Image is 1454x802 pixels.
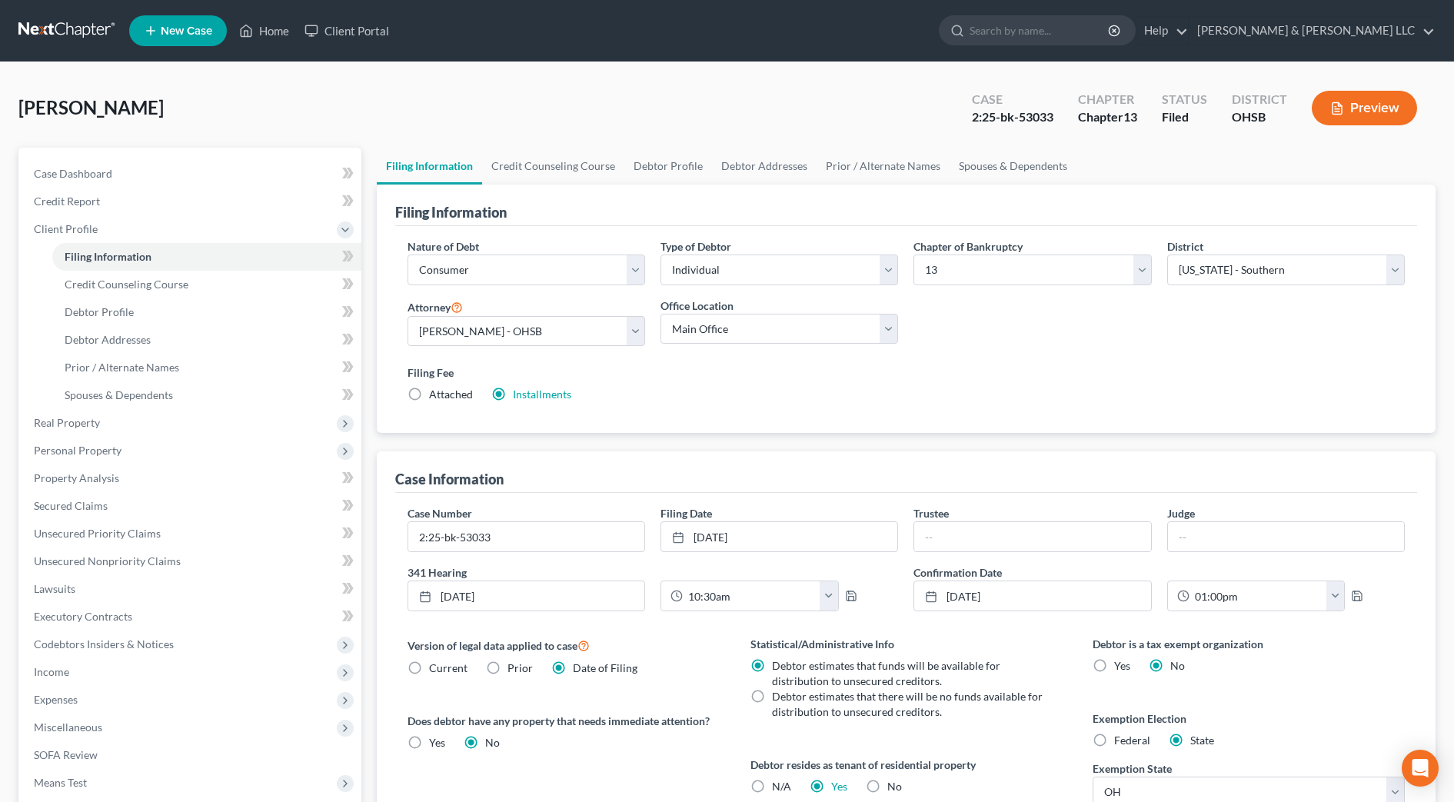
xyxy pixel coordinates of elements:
[395,203,507,221] div: Filing Information
[408,298,463,316] label: Attorney
[913,505,949,521] label: Trustee
[65,333,151,346] span: Debtor Addresses
[22,160,361,188] a: Case Dashboard
[395,470,504,488] div: Case Information
[34,582,75,595] span: Lawsuits
[772,659,1000,687] span: Debtor estimates that funds will be available for distribution to unsecured creditors.
[22,741,361,769] a: SOFA Review
[408,364,1405,381] label: Filing Fee
[52,326,361,354] a: Debtor Addresses
[1093,636,1405,652] label: Debtor is a tax exempt organization
[750,636,1063,652] label: Statistical/Administrative Info
[1167,505,1195,521] label: Judge
[970,16,1110,45] input: Search by name...
[34,471,119,484] span: Property Analysis
[750,757,1063,773] label: Debtor resides as tenant of residential property
[660,505,712,521] label: Filing Date
[1232,108,1287,126] div: OHSB
[231,17,297,45] a: Home
[34,748,98,761] span: SOFA Review
[18,96,164,118] span: [PERSON_NAME]
[906,564,1412,581] label: Confirmation Date
[1136,17,1188,45] a: Help
[52,354,361,381] a: Prior / Alternate Names
[34,195,100,208] span: Credit Report
[34,610,132,623] span: Executory Contracts
[482,148,624,185] a: Credit Counseling Course
[408,522,644,551] input: Enter case number...
[1312,91,1417,125] button: Preview
[52,271,361,298] a: Credit Counseling Course
[513,388,571,401] a: Installments
[1093,760,1172,777] label: Exemption State
[660,238,731,255] label: Type of Debtor
[34,720,102,734] span: Miscellaneous
[1114,734,1150,747] span: Federal
[22,464,361,492] a: Property Analysis
[22,492,361,520] a: Secured Claims
[161,25,212,37] span: New Case
[429,388,473,401] span: Attached
[1402,750,1439,787] div: Open Intercom Messenger
[34,499,108,512] span: Secured Claims
[34,776,87,789] span: Means Test
[1123,109,1137,124] span: 13
[914,581,1150,611] a: [DATE]
[52,243,361,271] a: Filing Information
[22,520,361,547] a: Unsecured Priority Claims
[913,238,1023,255] label: Chapter of Bankruptcy
[772,690,1043,718] span: Debtor estimates that there will be no funds available for distribution to unsecured creditors.
[408,505,472,521] label: Case Number
[1190,734,1214,747] span: State
[485,736,500,749] span: No
[297,17,397,45] a: Client Portal
[1162,91,1207,108] div: Status
[661,522,897,551] a: [DATE]
[34,416,100,429] span: Real Property
[972,108,1053,126] div: 2:25-bk-53033
[65,388,173,401] span: Spouses & Dependents
[34,527,161,540] span: Unsecured Priority Claims
[34,637,174,651] span: Codebtors Insiders & Notices
[712,148,817,185] a: Debtor Addresses
[1114,659,1130,672] span: Yes
[400,564,907,581] label: 341 Hearing
[772,780,791,793] span: N/A
[34,444,121,457] span: Personal Property
[972,91,1053,108] div: Case
[65,305,134,318] span: Debtor Profile
[34,554,181,567] span: Unsecured Nonpriority Claims
[408,238,479,255] label: Nature of Debt
[817,148,950,185] a: Prior / Alternate Names
[22,575,361,603] a: Lawsuits
[65,278,188,291] span: Credit Counseling Course
[408,581,644,611] a: [DATE]
[65,361,179,374] span: Prior / Alternate Names
[1162,108,1207,126] div: Filed
[573,661,637,674] span: Date of Filing
[34,167,112,180] span: Case Dashboard
[429,736,445,749] span: Yes
[408,713,720,729] label: Does debtor have any property that needs immediate attention?
[377,148,482,185] a: Filing Information
[408,636,720,654] label: Version of legal data applied to case
[507,661,533,674] span: Prior
[52,381,361,409] a: Spouses & Dependents
[1232,91,1287,108] div: District
[831,780,847,793] a: Yes
[52,298,361,326] a: Debtor Profile
[1078,108,1137,126] div: Chapter
[1189,581,1327,611] input: -- : --
[1167,238,1203,255] label: District
[34,222,98,235] span: Client Profile
[1168,522,1404,551] input: --
[65,250,151,263] span: Filing Information
[950,148,1076,185] a: Spouses & Dependents
[887,780,902,793] span: No
[22,188,361,215] a: Credit Report
[22,603,361,631] a: Executory Contracts
[914,522,1150,551] input: --
[1170,659,1185,672] span: No
[624,148,712,185] a: Debtor Profile
[1093,710,1405,727] label: Exemption Election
